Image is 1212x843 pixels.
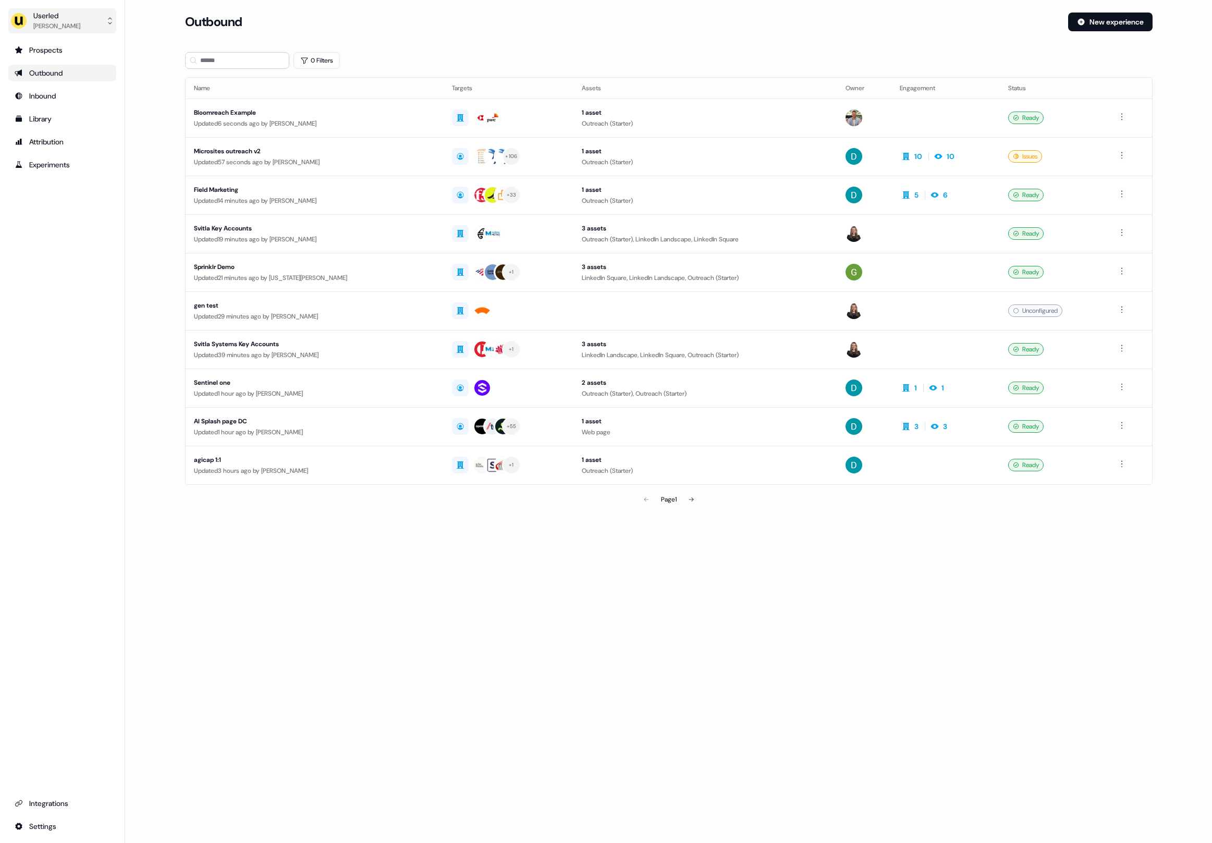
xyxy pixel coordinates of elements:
[507,190,517,200] div: + 33
[194,262,435,272] div: Sprinklr Demo
[194,388,435,399] div: Updated 1 hour ago by [PERSON_NAME]
[582,196,829,206] div: Outreach (Starter)
[194,234,435,245] div: Updated 19 minutes ago by [PERSON_NAME]
[582,466,829,476] div: Outreach (Starter)
[194,311,435,322] div: Updated 29 minutes ago by [PERSON_NAME]
[8,156,116,173] a: Go to experiments
[194,300,435,311] div: gen test
[846,187,862,203] img: David
[33,21,80,31] div: [PERSON_NAME]
[15,114,110,124] div: Library
[582,146,829,156] div: 1 asset
[1000,78,1108,99] th: Status
[1008,189,1044,201] div: Ready
[509,345,514,354] div: + 1
[846,341,862,358] img: Geneviève
[846,148,862,165] img: David
[914,190,919,200] div: 5
[194,466,435,476] div: Updated 3 hours ago by [PERSON_NAME]
[8,88,116,104] a: Go to Inbound
[185,14,242,30] h3: Outbound
[15,160,110,170] div: Experiments
[15,91,110,101] div: Inbound
[1008,227,1044,240] div: Ready
[293,52,340,69] button: 0 Filters
[947,151,954,162] div: 10
[582,350,829,360] div: LinkedIn Landscape, LinkedIn Square, Outreach (Starter)
[194,196,435,206] div: Updated 14 minutes ago by [PERSON_NAME]
[8,111,116,127] a: Go to templates
[194,157,435,167] div: Updated 57 seconds ago by [PERSON_NAME]
[194,455,435,465] div: agicap 1:1
[1008,112,1044,124] div: Ready
[582,416,829,426] div: 1 asset
[846,264,862,280] img: Georgia
[1008,266,1044,278] div: Ready
[8,8,116,33] button: Userled[PERSON_NAME]
[8,795,116,812] a: Go to integrations
[582,185,829,195] div: 1 asset
[15,821,110,832] div: Settings
[846,225,862,242] img: Geneviève
[943,190,947,200] div: 6
[846,302,862,319] img: Geneviève
[15,137,110,147] div: Attribution
[194,146,435,156] div: Microsites outreach v2
[1068,13,1153,31] button: New experience
[194,377,435,388] div: Sentinel one
[582,455,829,465] div: 1 asset
[194,427,435,437] div: Updated 1 hour ago by [PERSON_NAME]
[8,133,116,150] a: Go to attribution
[194,350,435,360] div: Updated 39 minutes ago by [PERSON_NAME]
[582,118,829,129] div: Outreach (Starter)
[891,78,1000,99] th: Engagement
[914,421,919,432] div: 3
[582,234,829,245] div: Outreach (Starter), LinkedIn Landscape, LinkedIn Square
[15,45,110,55] div: Prospects
[194,185,435,195] div: Field Marketing
[1008,343,1044,356] div: Ready
[1008,150,1042,163] div: Issues
[582,427,829,437] div: Web page
[194,339,435,349] div: Svitla Systems Key Accounts
[509,460,514,470] div: + 1
[1008,420,1044,433] div: Ready
[846,380,862,396] img: David
[661,494,677,505] div: Page 1
[194,118,435,129] div: Updated 6 seconds ago by [PERSON_NAME]
[505,152,517,161] div: + 106
[8,42,116,58] a: Go to prospects
[15,68,110,78] div: Outbound
[582,339,829,349] div: 3 assets
[33,10,80,21] div: Userled
[582,157,829,167] div: Outreach (Starter)
[943,421,947,432] div: 3
[15,798,110,809] div: Integrations
[8,65,116,81] a: Go to outbound experience
[194,107,435,118] div: Bloomreach Example
[582,223,829,234] div: 3 assets
[194,273,435,283] div: Updated 21 minutes ago by [US_STATE][PERSON_NAME]
[573,78,837,99] th: Assets
[914,383,917,393] div: 1
[444,78,573,99] th: Targets
[846,418,862,435] img: David
[582,262,829,272] div: 3 assets
[509,267,514,277] div: + 1
[194,416,435,426] div: AI Splash page DC
[846,457,862,473] img: David
[8,818,116,835] a: Go to integrations
[194,223,435,234] div: Svitla Key Accounts
[582,388,829,399] div: Outreach (Starter), Outreach (Starter)
[914,151,922,162] div: 10
[846,109,862,126] img: Oliver
[941,383,944,393] div: 1
[582,377,829,388] div: 2 assets
[507,422,517,431] div: + 55
[186,78,444,99] th: Name
[582,107,829,118] div: 1 asset
[837,78,891,99] th: Owner
[1008,382,1044,394] div: Ready
[582,273,829,283] div: LinkedIn Square, LinkedIn Landscape, Outreach (Starter)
